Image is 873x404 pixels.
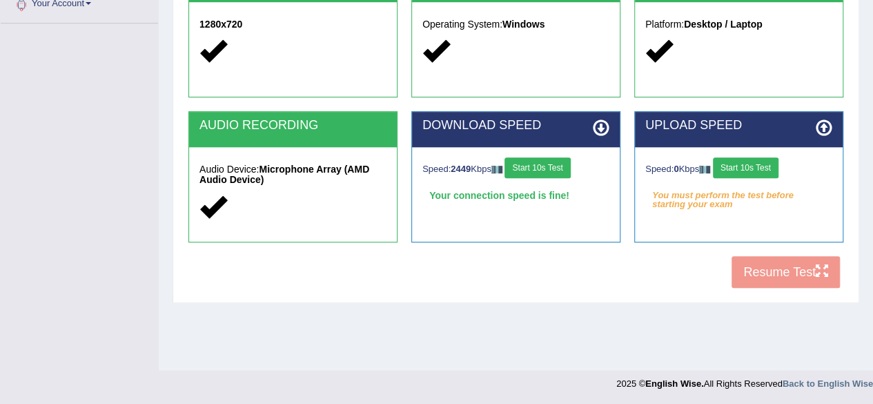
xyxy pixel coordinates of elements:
[699,166,710,173] img: ajax-loader-fb-connection.gif
[502,19,545,30] strong: Windows
[422,185,609,206] div: Your connection speed is fine!
[616,370,873,390] div: 2025 © All Rights Reserved
[674,164,678,174] strong: 0
[783,378,873,389] a: Back to English Wise
[684,19,763,30] strong: Desktop / Laptop
[199,164,369,185] strong: Microphone Array (AMD Audio Device)
[713,157,778,178] button: Start 10s Test
[491,166,502,173] img: ajax-loader-fb-connection.gif
[422,19,609,30] h5: Operating System:
[422,157,609,182] div: Speed: Kbps
[645,378,703,389] strong: English Wise.
[199,164,386,186] h5: Audio Device:
[422,119,609,133] h2: DOWNLOAD SPEED
[645,19,832,30] h5: Platform:
[199,119,386,133] h2: AUDIO RECORDING
[645,157,832,182] div: Speed: Kbps
[451,164,471,174] strong: 2449
[645,119,832,133] h2: UPLOAD SPEED
[504,157,570,178] button: Start 10s Test
[199,19,242,30] strong: 1280x720
[645,185,832,206] em: You must perform the test before starting your exam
